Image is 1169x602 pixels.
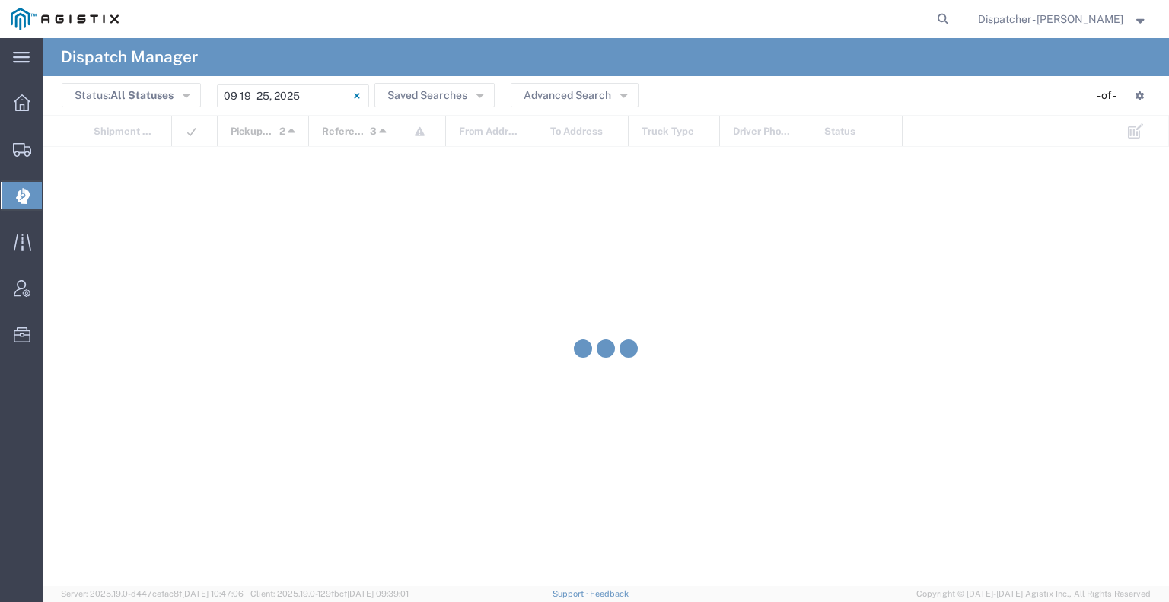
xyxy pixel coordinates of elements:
button: Advanced Search [511,83,639,107]
img: logo [11,8,119,30]
span: All Statuses [110,89,174,101]
a: Support [553,589,591,598]
span: [DATE] 10:47:06 [182,589,244,598]
div: - of - [1097,88,1123,104]
span: Dispatcher - Cameron Bowman [978,11,1123,27]
button: Saved Searches [374,83,495,107]
span: Copyright © [DATE]-[DATE] Agistix Inc., All Rights Reserved [916,588,1151,600]
h4: Dispatch Manager [61,38,198,76]
span: [DATE] 09:39:01 [347,589,409,598]
button: Status:All Statuses [62,83,201,107]
a: Feedback [590,589,629,598]
span: Client: 2025.19.0-129fbcf [250,589,409,598]
button: Dispatcher - [PERSON_NAME] [977,10,1148,28]
span: Server: 2025.19.0-d447cefac8f [61,589,244,598]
